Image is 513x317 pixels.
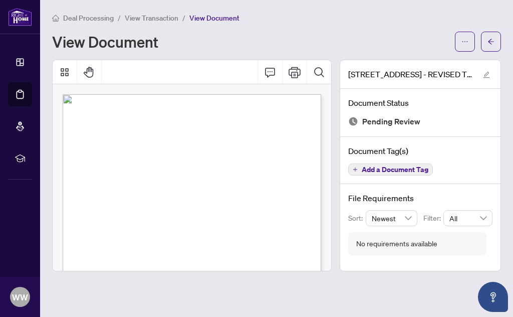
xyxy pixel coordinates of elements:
[8,8,32,26] img: logo
[63,14,114,23] span: Deal Processing
[449,211,486,226] span: All
[52,15,59,22] span: home
[118,12,121,24] li: /
[52,34,158,50] h1: View Document
[362,166,428,173] span: Add a Document Tag
[362,115,420,128] span: Pending Review
[348,68,473,80] span: [STREET_ADDRESS] - REVISED TRADE SHEET FOR [PERSON_NAME].pdf
[356,238,437,249] div: No requirements available
[348,164,433,176] button: Add a Document Tag
[461,38,468,45] span: ellipsis
[348,116,358,126] img: Document Status
[483,71,490,78] span: edit
[182,12,185,24] li: /
[348,145,492,157] h4: Document Tag(s)
[12,290,28,304] span: WW
[478,282,508,312] button: Open asap
[353,167,358,172] span: plus
[423,213,443,224] p: Filter:
[487,38,494,45] span: arrow-left
[372,211,412,226] span: Newest
[125,14,178,23] span: View Transaction
[189,14,239,23] span: View Document
[348,213,366,224] p: Sort:
[348,97,492,109] h4: Document Status
[348,192,492,204] h4: File Requirements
